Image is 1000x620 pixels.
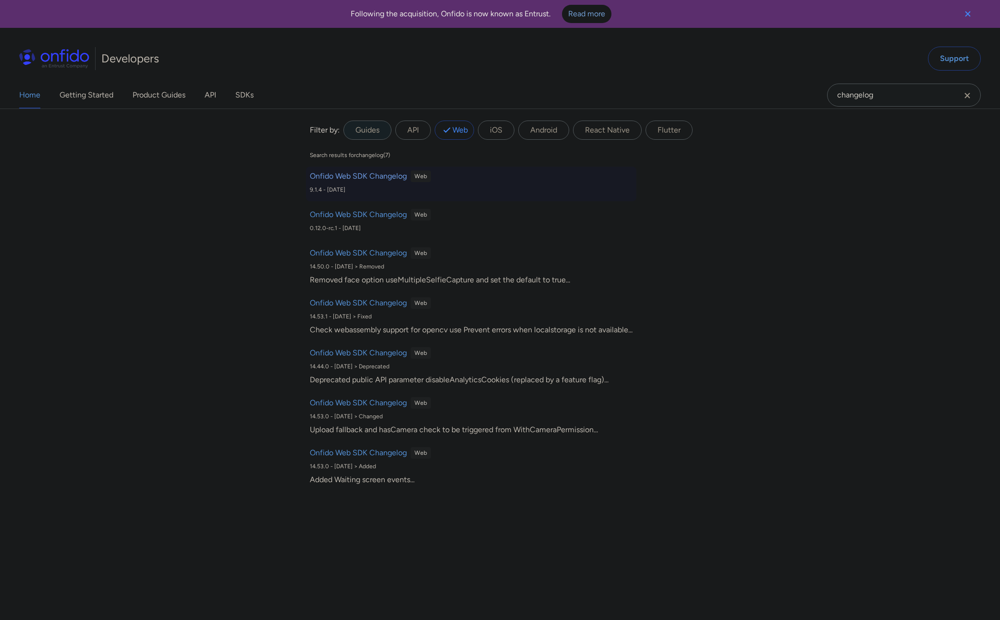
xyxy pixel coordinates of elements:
[411,247,431,259] div: Web
[306,167,636,201] a: Onfido Web SDK ChangelogWeb9.1.4 - [DATE]
[411,170,431,182] div: Web
[310,263,633,270] div: 14.50.0 - [DATE] > Removed
[310,324,633,336] div: Check webassembly support for opencv use Prevent errors when localstorage is not available ...
[19,82,40,109] a: Home
[310,313,633,320] div: 14.53.1 - [DATE] > Fixed
[395,121,431,140] label: API
[962,8,974,20] svg: Close banner
[306,243,636,290] a: Onfido Web SDK ChangelogWeb14.50.0 - [DATE] > RemovedRemoved face option useMultipleSelfieCapture...
[60,82,113,109] a: Getting Started
[411,447,431,459] div: Web
[928,47,981,71] a: Support
[310,247,407,259] h6: Onfido Web SDK Changelog
[343,121,391,140] label: Guides
[310,124,340,136] div: Filter by:
[306,293,636,340] a: Onfido Web SDK ChangelogWeb14.53.1 - [DATE] > FixedCheck webassembly support for opencv use Preve...
[411,297,431,309] div: Web
[411,347,431,359] div: Web
[310,209,407,220] h6: Onfido Web SDK Changelog
[306,205,636,240] a: Onfido Web SDK ChangelogWeb0.12.0-rc.1 - [DATE]
[478,121,514,140] label: iOS
[310,424,633,436] div: Upload fallback and hasCamera check to be triggered from WithCameraPermission ...
[310,462,633,470] div: 14.53.0 - [DATE] > Added
[411,397,431,409] div: Web
[435,121,474,140] label: Web
[518,121,569,140] label: Android
[101,51,159,66] h1: Developers
[310,297,407,309] h6: Onfido Web SDK Changelog
[962,90,973,101] svg: Clear search field button
[133,82,185,109] a: Product Guides
[310,347,407,359] h6: Onfido Web SDK Changelog
[306,443,636,489] a: Onfido Web SDK ChangelogWeb14.53.0 - [DATE] > AddedAdded Waiting screen events...
[310,170,407,182] h6: Onfido Web SDK Changelog
[235,82,254,109] a: SDKs
[310,474,633,486] div: Added Waiting screen events ...
[310,151,390,159] div: Search results for changelog ( 7 )
[12,5,950,23] div: Following the acquisition, Onfido is now known as Entrust.
[562,5,611,23] a: Read more
[950,2,986,26] button: Close banner
[411,209,431,220] div: Web
[310,186,633,194] div: 9.1.4 - [DATE]
[827,84,981,107] input: Onfido search input field
[310,374,633,386] div: Deprecated public API parameter disableAnalyticsCookies (replaced by a feature flag) ...
[306,393,636,439] a: Onfido Web SDK ChangelogWeb14.53.0 - [DATE] > ChangedUpload fallback and hasCamera check to be tr...
[310,413,633,420] div: 14.53.0 - [DATE] > Changed
[310,363,633,370] div: 14.44.0 - [DATE] > Deprecated
[205,82,216,109] a: API
[646,121,693,140] label: Flutter
[573,121,642,140] label: React Native
[310,397,407,409] h6: Onfido Web SDK Changelog
[310,224,633,232] div: 0.12.0-rc.1 - [DATE]
[310,274,633,286] div: Removed face option useMultipleSelfieCapture and set the default to true ...
[19,49,89,68] img: Onfido Logo
[306,343,636,389] a: Onfido Web SDK ChangelogWeb14.44.0 - [DATE] > DeprecatedDeprecated public API parameter disableAn...
[310,447,407,459] h6: Onfido Web SDK Changelog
